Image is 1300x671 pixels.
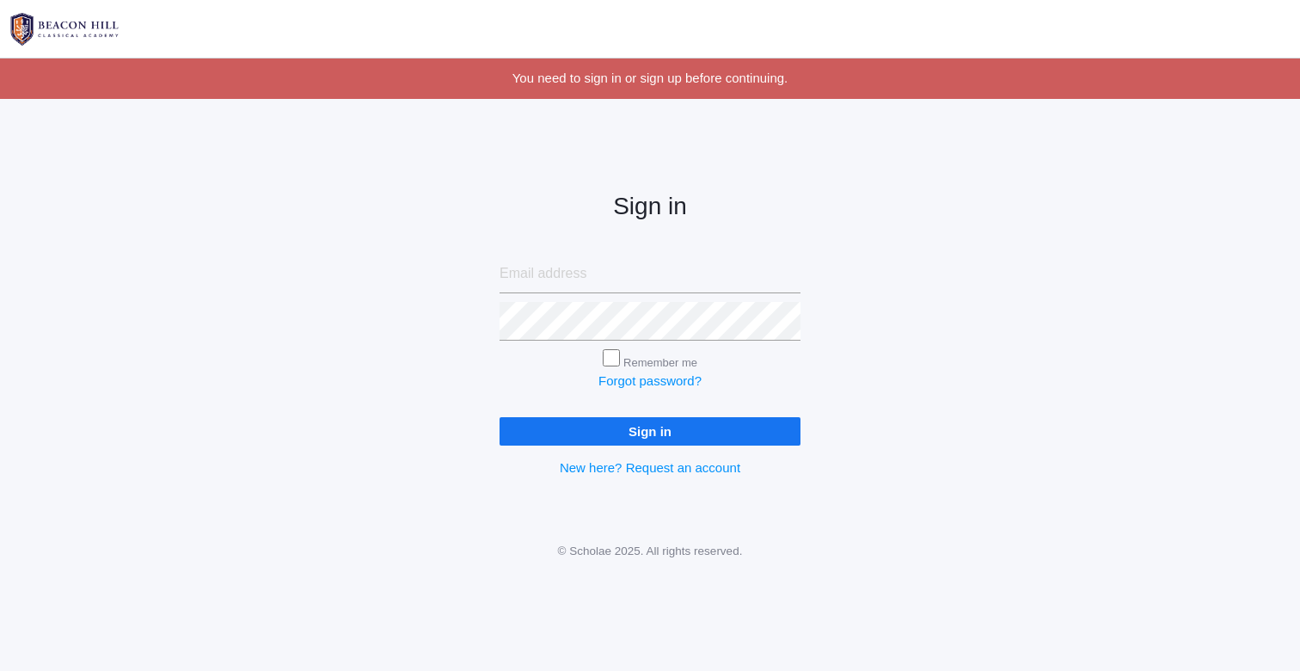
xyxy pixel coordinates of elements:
a: New here? Request an account [560,460,740,475]
input: Sign in [500,417,800,446]
a: Forgot password? [598,373,702,388]
h2: Sign in [500,194,800,220]
label: Remember me [623,356,697,369]
input: Email address [500,255,800,293]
